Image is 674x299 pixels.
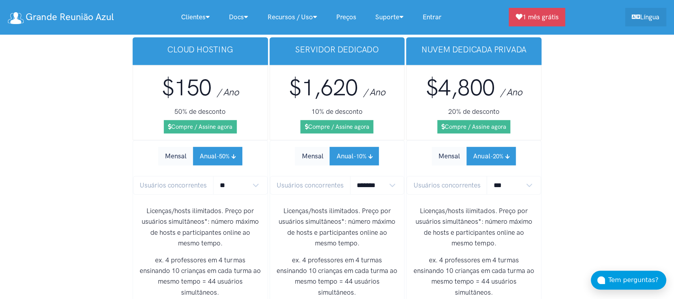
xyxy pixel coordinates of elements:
[413,255,535,298] p: ex. 4 professores em 4 turmas ensinando 10 crianças em cada turma ao mesmo tempo = 44 usuários si...
[413,9,451,26] a: Entrar
[276,107,398,117] h5: 10% de desconto
[276,255,398,298] p: ex. 4 professores em 4 turmas ensinando 10 crianças em cada turma ao mesmo tempo = 44 usuários si...
[158,147,193,165] button: Mensal
[608,275,666,285] div: Tem perguntas?
[363,86,385,98] span: / Ano
[219,9,258,26] a: Docs
[217,153,230,160] small: -50%
[432,147,516,165] div: Subscription Period
[466,147,516,165] button: Anual-20%
[172,9,219,26] a: Clientes
[139,107,261,117] h5: 50% de desconto
[8,12,24,24] img: logotipo
[406,176,487,195] span: Usuários concorrentes
[625,8,666,26] a: Língua
[413,107,535,117] h5: 20% de desconto
[509,8,565,26] a: 1 mês grátis
[276,44,399,55] h3: Servidor dedicado
[276,206,398,249] p: Licenças/hosts ilimitados. Preço por usuários simultâneos*: número máximo de hosts e participante...
[139,206,261,249] p: Licenças/hosts ilimitados. Preço por usuários simultâneos*: número máximo de hosts e participante...
[133,176,213,195] span: Usuários concorrentes
[193,147,242,165] button: Anual-50%
[300,120,373,134] a: Compre / Assine agora
[139,44,262,55] h3: cloud Hosting
[330,147,379,165] button: Anual-10%
[490,153,503,160] small: -20%
[270,176,350,195] span: Usuários concorrentes
[326,9,365,26] a: Preços
[162,74,212,101] span: $150
[295,147,379,165] div: Subscription Period
[426,74,495,101] span: $4,800
[365,9,413,26] a: Suporte
[8,9,114,26] a: Grande Reunião Azul
[217,86,239,98] span: / Ano
[591,271,666,290] button: Tem perguntas?
[432,147,467,165] button: Mensal
[295,147,330,165] button: Mensal
[164,120,237,134] a: Compre / Assine agora
[413,206,535,249] p: Licenças/hosts ilimitados. Preço por usuários simultâneos*: número máximo de hosts e participante...
[437,120,510,134] a: Compre / Assine agora
[353,153,366,160] small: -10%
[139,255,261,298] p: ex. 4 professores em 4 turmas ensinando 10 crianças em cada turma ao mesmo tempo = 44 usuários si...
[258,9,326,26] a: Recursos / Uso
[412,44,535,55] h3: Nuvem Dedicada Privada
[158,147,242,165] div: Subscription Period
[289,74,358,101] span: $1,620
[500,86,522,98] span: / Ano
